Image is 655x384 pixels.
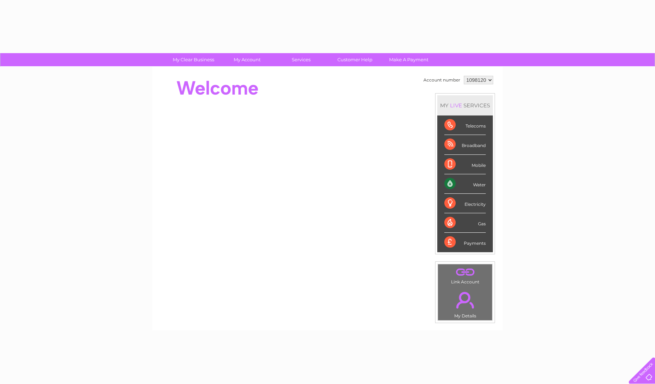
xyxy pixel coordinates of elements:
[449,102,463,109] div: LIVE
[326,53,384,66] a: Customer Help
[444,233,486,252] div: Payments
[164,53,223,66] a: My Clear Business
[438,264,492,286] td: Link Account
[380,53,438,66] a: Make A Payment
[444,135,486,154] div: Broadband
[444,115,486,135] div: Telecoms
[440,288,490,312] a: .
[438,286,492,321] td: My Details
[422,74,462,86] td: Account number
[444,155,486,174] div: Mobile
[444,213,486,233] div: Gas
[272,53,330,66] a: Services
[218,53,277,66] a: My Account
[437,95,493,115] div: MY SERVICES
[440,266,490,278] a: .
[444,194,486,213] div: Electricity
[444,174,486,194] div: Water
